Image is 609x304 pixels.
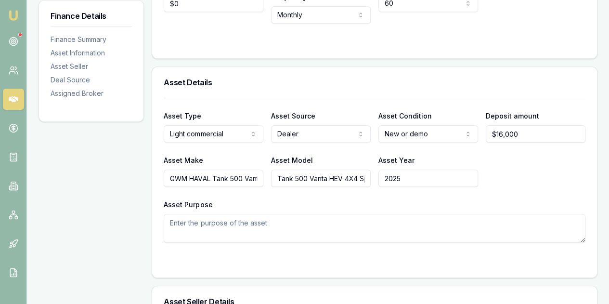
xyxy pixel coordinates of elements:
label: Asset Year [378,156,415,164]
label: Asset Type [164,112,201,120]
label: Asset Model [271,156,313,164]
img: emu-icon-u.png [8,10,19,21]
div: Asset Seller [51,62,132,71]
label: Asset Source [271,112,315,120]
h3: Asset Details [164,79,585,86]
label: Asset Condition [378,112,432,120]
div: Asset Information [51,48,132,58]
h3: Finance Details [51,12,132,20]
label: Deposit amount [486,112,539,120]
div: Finance Summary [51,35,132,44]
input: $ [486,125,585,143]
label: Asset Make [164,156,203,164]
div: Deal Source [51,75,132,85]
div: Assigned Broker [51,89,132,98]
label: Asset Purpose [164,200,212,209]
